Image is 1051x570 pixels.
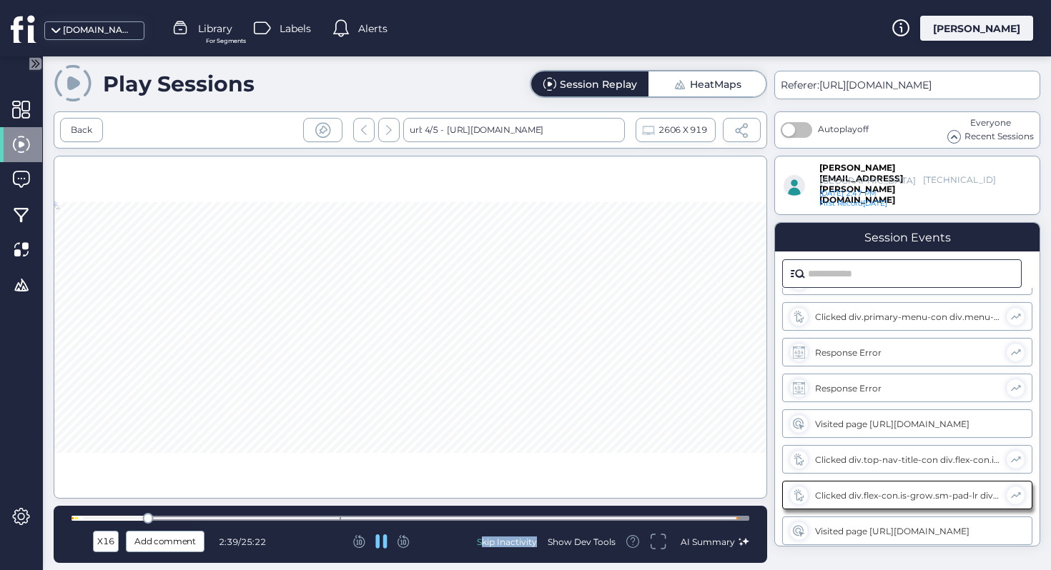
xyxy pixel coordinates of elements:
span: AI Summary [681,536,735,547]
div: HeatMaps [690,79,741,89]
span: 2606 X 919 [658,122,706,138]
span: Alerts [358,21,388,36]
div: X16 [97,534,115,549]
div: Show Dev Tools [548,536,616,548]
div: Response Error [815,383,1000,394]
span: 25:22 [241,536,266,547]
span: First Record [819,199,863,208]
span: Referer: [781,79,819,91]
div: [PERSON_NAME][EMAIL_ADDRESS][PERSON_NAME][DOMAIN_NAME] [819,162,889,174]
span: 2:39 [219,536,238,547]
div: Back [71,124,92,137]
div: Skip Inactivity [477,536,537,548]
div: Session Replay [560,79,637,89]
span: Recent Sessions [964,130,1034,144]
div: Visited page [URL][DOMAIN_NAME] [815,419,1001,429]
div: Visited page [URL][DOMAIN_NAME] [815,526,1001,536]
span: Labels [280,21,311,36]
div: [PERSON_NAME] [920,16,1033,41]
div: Clicked div.flex-con.is-grow.sm-pad-lr div div.field.has-addons div.control.is-expanded.has-icons... [815,490,1000,501]
span: For Segments [206,36,246,46]
span: [URL][DOMAIN_NAME] [819,79,932,91]
div: [DOMAIN_NAME] [63,24,134,37]
div: Clicked div.primary-menu-con div.menu-items div.item-group div.item.is-active a.tooltip.is-toolti... [815,311,1000,322]
div: [GEOGRAPHIC_DATA] [819,175,916,186]
div: [TECHNICAL_ID] [923,174,980,186]
div: [URL][DOMAIN_NAME] [443,118,543,142]
span: off [857,124,869,134]
div: url: 4/5 - [403,118,625,142]
div: Clicked div.top-nav-title-con div.flex-con.is-grow div div.top-nav-menu a.item.listing[href="[URL... [815,454,1000,465]
div: [DATE] 2:47 PM [819,189,932,199]
span: Autoplay [818,124,869,134]
div: Play Sessions [103,71,255,97]
span: Library [198,21,232,36]
div: [DATE] [819,199,897,209]
div: / [219,536,269,547]
span: Add comment [134,534,196,549]
div: Response Error [815,347,1000,358]
div: Everyone [947,116,1034,130]
div: Session Events [864,231,951,244]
